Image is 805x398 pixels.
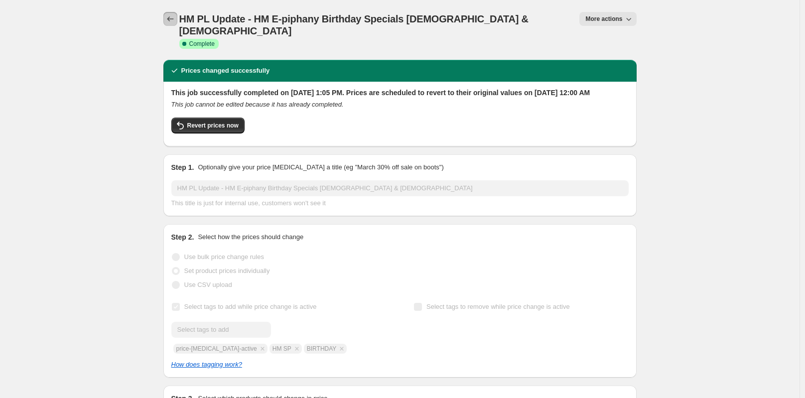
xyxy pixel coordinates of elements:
[187,122,239,130] span: Revert prices now
[171,232,194,242] h2: Step 2.
[585,15,622,23] span: More actions
[189,40,215,48] span: Complete
[171,162,194,172] h2: Step 1.
[184,303,317,310] span: Select tags to add while price change is active
[426,303,570,310] span: Select tags to remove while price change is active
[184,253,264,261] span: Use bulk price change rules
[579,12,636,26] button: More actions
[171,361,242,368] a: How does tagging work?
[171,88,629,98] h2: This job successfully completed on [DATE] 1:05 PM. Prices are scheduled to revert to their origin...
[171,118,245,133] button: Revert prices now
[171,199,326,207] span: This title is just for internal use, customers won't see it
[181,66,270,76] h2: Prices changed successfully
[198,162,443,172] p: Optionally give your price [MEDICAL_DATA] a title (eg "March 30% off sale on boots")
[179,13,529,36] span: HM PL Update - HM E-piphany Birthday Specials [DEMOGRAPHIC_DATA] & [DEMOGRAPHIC_DATA]
[184,281,232,288] span: Use CSV upload
[171,101,344,108] i: This job cannot be edited because it has already completed.
[184,267,270,274] span: Set product prices individually
[171,180,629,196] input: 30% off holiday sale
[171,322,271,338] input: Select tags to add
[198,232,303,242] p: Select how the prices should change
[163,12,177,26] button: Price change jobs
